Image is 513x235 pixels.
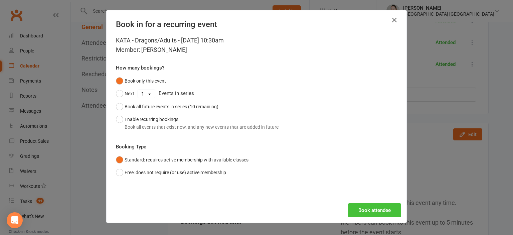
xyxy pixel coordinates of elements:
div: Events in series [116,87,397,100]
button: Enable recurring bookingsBook all events that exist now, and any new events that are added in future [116,113,279,133]
div: Book all events that exist now, and any new events that are added in future [125,123,279,131]
label: How many bookings? [116,64,164,72]
div: Open Intercom Messenger [7,212,23,228]
button: Close [389,15,400,25]
label: Booking Type [116,143,146,151]
button: Book only this event [116,75,166,87]
button: Book attendee [348,203,401,217]
h4: Book in for a recurring event [116,20,397,29]
button: Book all future events in series (10 remaining) [116,100,218,113]
button: Standard: requires active membership with available classes [116,153,248,166]
button: Next [116,87,134,100]
button: Free: does not require (or use) active membership [116,166,226,179]
div: Book all future events in series (10 remaining) [125,103,218,110]
div: KATA - Dragons/Adults - [DATE] 10:30am Member: [PERSON_NAME] [116,36,397,54]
